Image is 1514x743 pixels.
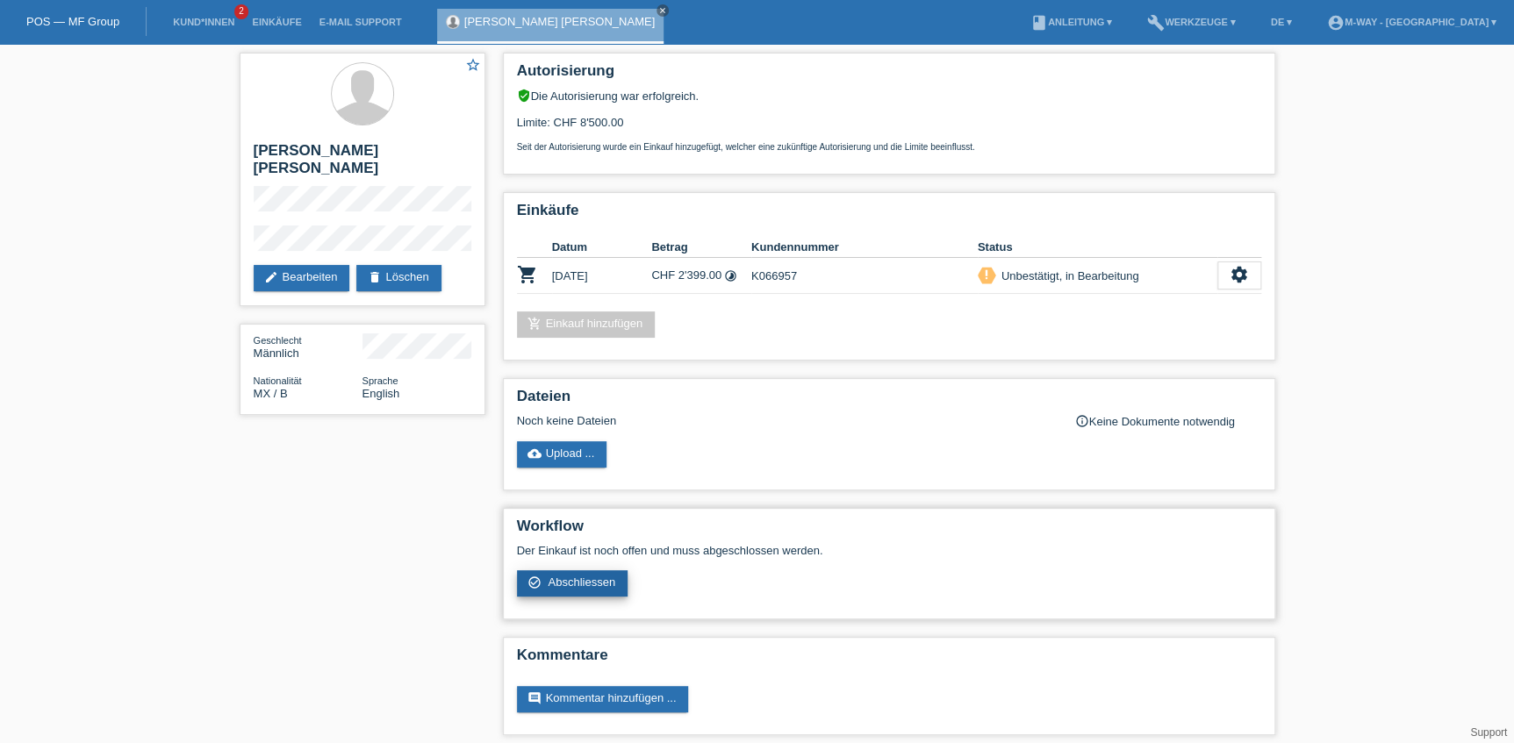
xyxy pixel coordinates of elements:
[311,17,411,27] a: E-Mail Support
[517,570,628,597] a: check_circle_outline Abschliessen
[996,267,1139,285] div: Unbestätigt, in Bearbeitung
[1022,17,1121,27] a: bookAnleitung ▾
[978,237,1217,258] th: Status
[1230,265,1249,284] i: settings
[651,258,751,294] td: CHF 2'399.00
[1138,17,1245,27] a: buildWerkzeuge ▾
[517,264,538,285] i: POSP00027012
[362,375,398,386] span: Sprache
[548,575,615,589] span: Abschliessen
[527,691,542,705] i: comment
[1470,726,1507,739] a: Support
[254,375,302,386] span: Nationalität
[651,237,751,258] th: Betrag
[356,265,441,291] a: deleteLöschen
[517,518,1261,544] h2: Workflow
[517,89,1261,103] div: Die Autorisierung war erfolgreich.
[264,270,278,284] i: edit
[517,62,1261,89] h2: Autorisierung
[517,388,1261,414] h2: Dateien
[362,387,400,400] span: English
[517,202,1261,228] h2: Einkäufe
[1075,414,1261,428] div: Keine Dokumente notwendig
[517,686,689,712] a: commentKommentar hinzufügen ...
[1318,17,1505,27] a: account_circlem-way - [GEOGRAPHIC_DATA] ▾
[1030,14,1048,32] i: book
[517,311,656,338] a: add_shopping_cartEinkauf hinzufügen
[751,258,978,294] td: K066957
[164,17,243,27] a: Kund*innen
[527,575,542,589] i: check_circle_outline
[552,258,652,294] td: [DATE]
[465,57,481,75] a: star_border
[980,268,993,281] i: priority_high
[243,17,310,27] a: Einkäufe
[517,647,1261,673] h2: Kommentare
[465,57,481,73] i: star_border
[254,333,362,360] div: Männlich
[517,89,531,103] i: verified_user
[234,4,248,19] span: 2
[527,317,542,331] i: add_shopping_cart
[724,269,737,282] i: Fixe Raten (12 Raten)
[658,6,667,15] i: close
[517,103,1261,152] div: Limite: CHF 8'500.00
[464,15,655,28] a: [PERSON_NAME] [PERSON_NAME]
[751,237,978,258] th: Kundennummer
[1147,14,1165,32] i: build
[517,544,1261,557] p: Der Einkauf ist noch offen und muss abgeschlossen werden.
[254,142,471,186] h2: [PERSON_NAME] [PERSON_NAME]
[254,387,288,400] span: Mexiko / B / 25.09.2020
[517,414,1053,427] div: Noch keine Dateien
[657,4,669,17] a: close
[254,265,350,291] a: editBearbeiten
[367,270,381,284] i: delete
[1327,14,1345,32] i: account_circle
[527,447,542,461] i: cloud_upload
[517,142,1261,152] p: Seit der Autorisierung wurde ein Einkauf hinzugefügt, welcher eine zukünftige Autorisierung und d...
[1262,17,1301,27] a: DE ▾
[26,15,119,28] a: POS — MF Group
[254,335,302,346] span: Geschlecht
[552,237,652,258] th: Datum
[517,441,607,468] a: cloud_uploadUpload ...
[1075,414,1089,428] i: info_outline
